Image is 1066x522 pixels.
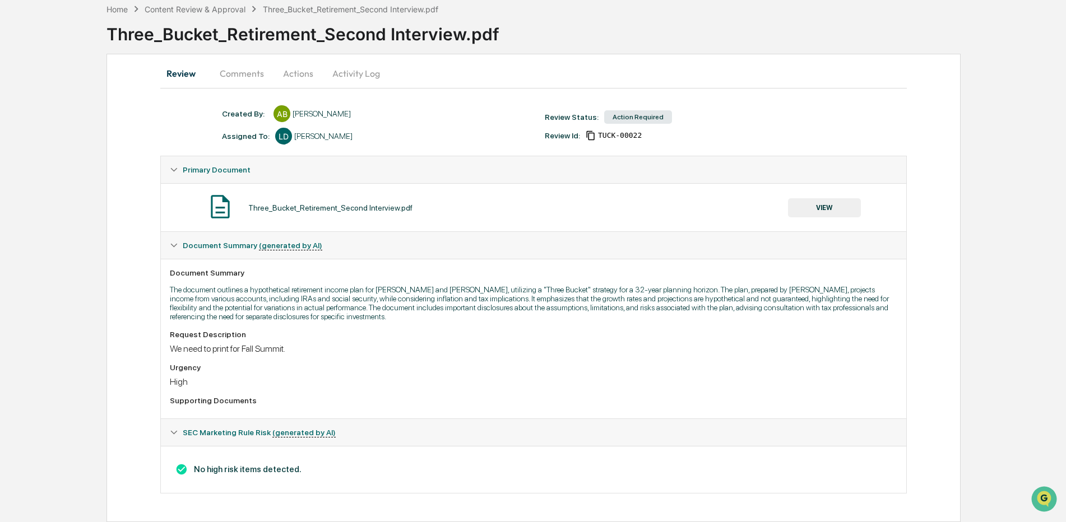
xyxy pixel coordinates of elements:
div: Document Summary (generated by AI) [161,232,906,259]
div: [PERSON_NAME] [293,109,351,118]
div: AB [274,105,290,122]
button: Comments [211,60,273,87]
img: 1746055101610-c473b297-6a78-478c-a979-82029cc54cd1 [11,86,31,106]
p: How can we help? [11,24,204,41]
span: be8e3d1e-9702-46de-ad62-58a07aadd9cf [598,131,642,140]
span: Data Lookup [22,162,71,174]
img: Document Icon [206,193,234,221]
div: Home [106,4,128,14]
span: Primary Document [183,165,251,174]
div: secondary tabs example [160,60,906,87]
div: 🗄️ [81,142,90,151]
u: (generated by AI) [259,241,322,250]
div: Start new chat [38,86,184,97]
div: Review Id: [545,131,580,140]
p: The document outlines a hypothetical retirement income plan for [PERSON_NAME] and [PERSON_NAME], ... [170,285,897,321]
div: Request Description [170,330,897,339]
div: SEC Marketing Rule Risk (generated by AI) [161,419,906,446]
div: 🔎 [11,164,20,173]
div: LD [275,128,292,145]
div: Document Summary (generated by AI) [161,446,906,493]
a: 🔎Data Lookup [7,158,75,178]
iframe: Open customer support [1030,485,1060,515]
button: Activity Log [323,60,389,87]
div: Three_Bucket_Retirement_Second Interview.pdf [106,15,1066,44]
div: Action Required [604,110,672,124]
button: VIEW [788,198,861,217]
div: We need to print for Fall Summit. [170,343,897,354]
div: Document Summary [170,268,897,277]
button: Start new chat [191,89,204,102]
div: Three_Bucket_Retirement_Second Interview.pdf [248,203,413,212]
div: Content Review & Approval [145,4,245,14]
a: 🖐️Preclearance [7,137,77,157]
div: 🖐️ [11,142,20,151]
h3: No high risk items detected. [170,463,897,476]
div: Document Summary (generated by AI) [161,259,906,418]
div: Created By: ‎ ‎ [222,109,268,118]
div: Primary Document [161,156,906,183]
a: 🗄️Attestations [77,137,143,157]
span: SEC Marketing Rule Risk [183,428,336,437]
div: Assigned To: [222,132,270,141]
a: Powered byPylon [79,189,136,198]
div: Three_Bucket_Retirement_Second Interview.pdf [263,4,438,14]
span: Pylon [112,190,136,198]
div: Primary Document [161,183,906,231]
span: Preclearance [22,141,72,152]
div: High [170,376,897,387]
div: Supporting Documents [170,396,897,405]
div: [PERSON_NAME] [294,132,353,141]
span: Document Summary [183,241,322,250]
div: We're available if you need us! [38,97,142,106]
button: Review [160,60,211,87]
div: Urgency [170,363,897,372]
span: Attestations [92,141,139,152]
div: Review Status: [545,113,599,122]
button: Actions [273,60,323,87]
u: (generated by AI) [272,428,336,437]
